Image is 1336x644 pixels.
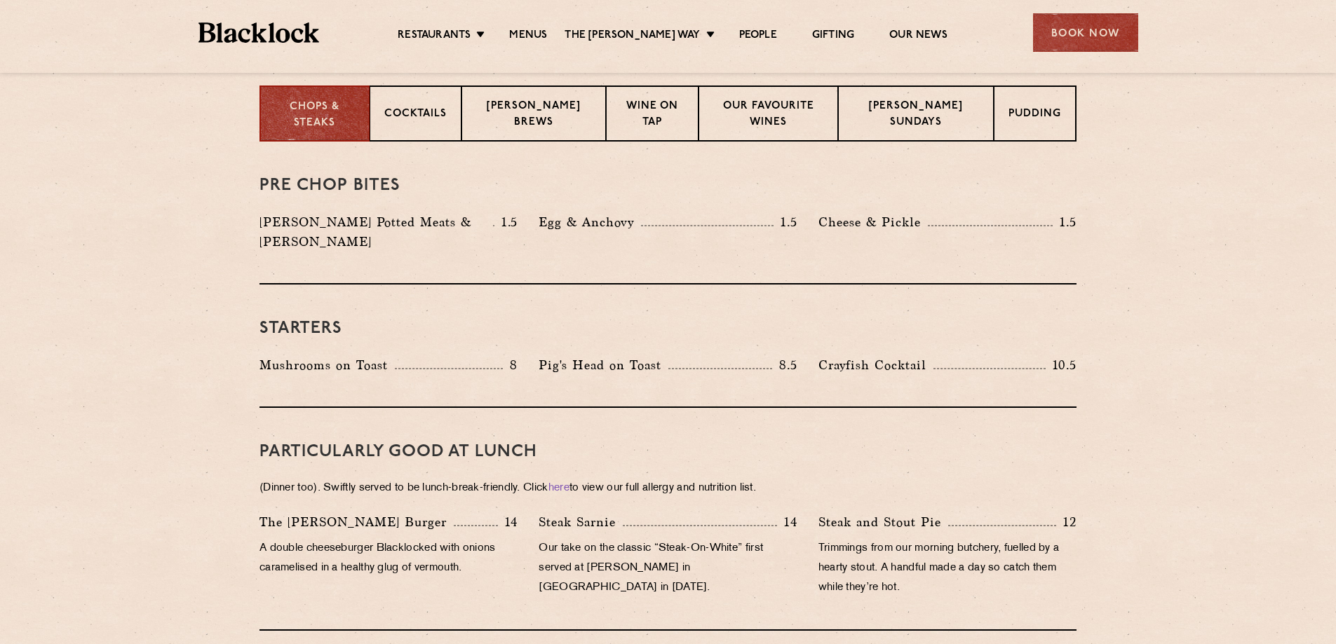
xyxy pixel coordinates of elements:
a: here [548,483,569,493]
p: Pig's Head on Toast [539,355,668,375]
p: Egg & Anchovy [539,212,641,232]
p: Steak Sarnie [539,512,623,532]
p: Crayfish Cocktail [818,355,933,375]
p: Steak and Stout Pie [818,512,948,532]
p: [PERSON_NAME] Potted Meats & [PERSON_NAME] [259,212,493,252]
p: Our take on the classic “Steak-On-White” first served at [PERSON_NAME] in [GEOGRAPHIC_DATA] in [D... [539,539,797,598]
a: Menus [509,29,547,44]
p: 1.5 [774,213,797,231]
a: People [739,29,777,44]
p: [PERSON_NAME] Brews [476,99,591,132]
p: 12 [1056,513,1077,531]
p: [PERSON_NAME] Sundays [853,99,979,132]
h3: PARTICULARLY GOOD AT LUNCH [259,443,1077,461]
p: Our favourite wines [713,99,824,132]
p: 8 [503,356,518,374]
a: Our News [889,29,947,44]
p: 10.5 [1046,356,1077,374]
p: Cheese & Pickle [818,212,928,232]
p: Mushrooms on Toast [259,355,395,375]
p: Trimmings from our morning butchery, fuelled by a hearty stout. A handful made a day so catch the... [818,539,1077,598]
p: Cocktails [384,107,447,124]
p: 14 [777,513,797,531]
p: 1.5 [494,213,518,231]
p: The [PERSON_NAME] Burger [259,512,454,532]
h3: Starters [259,320,1077,338]
a: Gifting [812,29,854,44]
p: (Dinner too). Swiftly served to be lunch-break-friendly. Click to view our full allergy and nutri... [259,479,1077,498]
p: A double cheeseburger Blacklocked with onions caramelised in a healthy glug of vermouth. [259,539,518,578]
a: The [PERSON_NAME] Way [565,29,700,44]
div: Book Now [1033,13,1138,52]
p: Wine on Tap [621,99,683,132]
p: 1.5 [1053,213,1077,231]
h3: Pre Chop Bites [259,177,1077,195]
p: Pudding [1008,107,1061,124]
img: BL_Textured_Logo-footer-cropped.svg [198,22,320,43]
p: Chops & Steaks [275,100,355,131]
a: Restaurants [398,29,471,44]
p: 14 [498,513,518,531]
p: 8.5 [772,356,797,374]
